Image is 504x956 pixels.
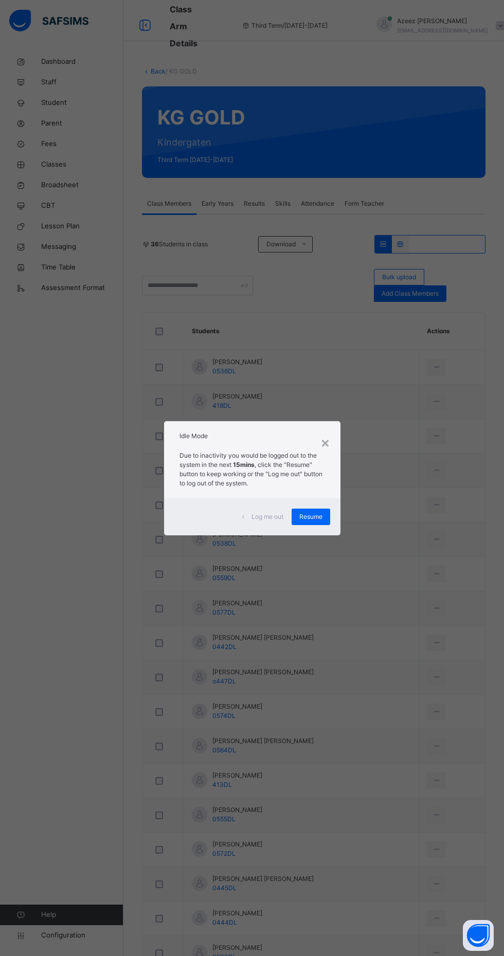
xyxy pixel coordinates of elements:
strong: 15mins [233,461,255,468]
span: Resume [299,512,322,521]
p: Due to inactivity you would be logged out to the system in the next , click the "Resume" button t... [179,451,325,488]
button: Open asap [463,920,494,951]
span: Log me out [251,512,283,521]
h2: Idle Mode [179,431,325,441]
div: × [320,431,330,453]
